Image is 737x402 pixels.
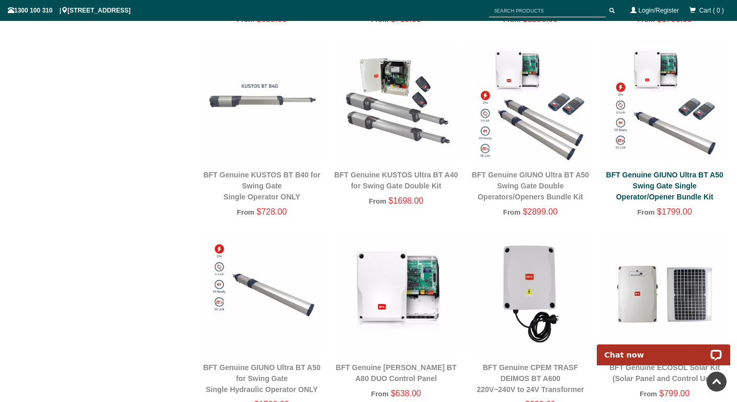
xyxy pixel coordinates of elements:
[657,15,692,24] span: $1798.00
[336,363,457,383] a: BFT Genuine [PERSON_NAME] BT A80 DUO Control Panel
[203,363,320,394] a: BFT Genuine GIUNO Ultra BT A50 for Swing GateSingle Hydraulic Operator ONLY
[391,15,421,24] span: $719.00
[657,207,692,216] span: $1799.00
[699,7,724,14] span: Cart ( 0 )
[200,232,324,356] img: BFT Genuine GIUNO Ultra BT A50 for Swing Gate - Single Hydraulic Operator ONLY - Gate Warehouse
[8,7,131,14] span: 1300 100 310 | [STREET_ADDRESS]
[369,197,386,205] span: From
[639,7,679,14] a: Login/Register
[391,389,421,398] span: $638.00
[489,4,606,17] input: SEARCH PRODUCTS
[200,39,324,163] img: BFT Genuine KUSTOS BT B40 for Swing Gate - Single Operator ONLY - Gate Warehouse
[640,390,657,398] span: From
[334,39,458,163] img: BFT Genuine KUSTOS Ultra BT A40 for Swing Gate Double Kit - Gate Warehouse
[237,16,254,24] span: From
[371,390,389,398] span: From
[503,16,520,24] span: From
[523,207,558,216] span: $2899.00
[637,208,654,216] span: From
[334,232,458,356] img: BFT Genuine THALIA BT A80 DUO Control Panel - Gate Warehouse
[472,171,589,201] a: BFT Genuine GIUNO Ultra BT A50 Swing Gate Double Operators/Openers Bundle Kit
[606,171,723,201] a: BFT Genuine GIUNO Ultra BT A50 Swing Gate Single Operator/Opener Bundle Kit
[334,171,458,190] a: BFT Genuine KUSTOS Ultra BT A40 for Swing Gate Double Kit
[660,389,690,398] span: $799.00
[371,16,389,24] span: From
[256,207,287,216] span: $728.00
[256,15,287,24] span: $639.00
[503,208,520,216] span: From
[477,363,584,394] a: BFT Genuine CPEM TRASF DEIMOS BT A600220V~240V to 24V Transformer
[590,332,737,365] iframe: LiveChat chat widget
[237,208,254,216] span: From
[389,196,424,205] span: $1698.00
[469,232,593,356] img: BFT Genuine CPEM TRASF DEIMOS BT A600 - 220V~240V to 24V Transformer - Gate Warehouse
[603,232,727,356] img: BFT Genuine ECOSOL Solar Kit (Solar Panel and Control Unit) - Gate Warehouse
[469,39,593,163] img: BFT Genuine GIUNO Ultra BT A50 Swing Gate Double Operators/Openers Bundle Kit - Gate Warehouse
[637,16,654,24] span: From
[603,39,727,163] img: BFT Genuine GIUNO Ultra BT A50 Swing Gate Single Operator/Opener Bundle Kit - Gate Warehouse
[203,171,321,201] a: BFT Genuine KUSTOS BT B40 for Swing GateSingle Operator ONLY
[523,15,558,24] span: $1286.00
